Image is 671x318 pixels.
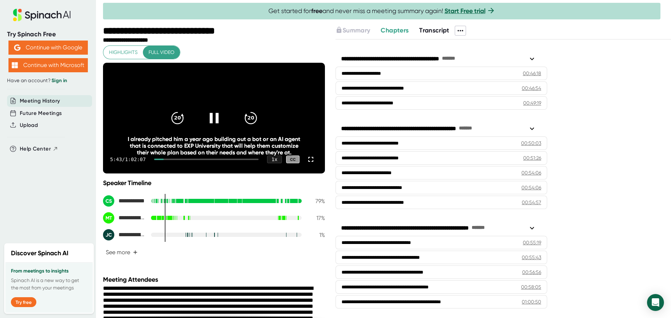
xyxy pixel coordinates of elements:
div: 1 x [267,155,282,163]
span: Summary [343,26,370,34]
div: I already pitched him a year ago building out a bot or an AI agent that is connected to EXP Unive... [125,136,303,156]
button: Upload [20,121,38,129]
span: Full video [149,48,174,57]
div: 00:51:26 [523,154,541,161]
div: Upgrade to access [335,26,381,36]
a: Start Free trial [445,7,485,15]
button: Highlights [103,46,143,59]
button: Transcript [419,26,449,35]
button: Help Center [20,145,58,153]
button: Continue with Google [8,41,88,55]
button: Meeting History [20,97,60,105]
div: CC [286,155,300,164]
div: MT [103,212,114,224]
div: 00:56:56 [522,269,541,276]
div: 17 % [307,215,325,221]
p: Spinach AI is a new way to get the most from your meetings [11,277,87,292]
button: Future Meetings [20,109,62,117]
div: JC [103,229,114,240]
b: free [311,7,322,15]
div: 5:43 / 1:02:07 [110,157,146,162]
div: 00:54:06 [521,184,541,191]
button: Chapters [381,26,409,35]
span: Help Center [20,145,51,153]
div: 00:54:06 [521,169,541,176]
a: Sign in [52,78,67,84]
div: 00:55:19 [523,239,541,246]
button: Full video [143,46,180,59]
div: 01:00:50 [522,298,541,305]
div: CS [103,195,114,207]
div: 00:46:18 [523,70,541,77]
span: + [133,250,138,255]
div: Try Spinach Free [7,30,89,38]
button: Summary [335,26,370,35]
div: 00:49:19 [523,99,541,106]
span: Highlights [109,48,138,57]
span: Transcript [419,26,449,34]
div: 1 % [307,232,325,238]
div: 00:54:57 [522,199,541,206]
div: Melissa Albert - Living in Kentucky Team [103,212,145,224]
img: Aehbyd4JwY73AAAAAElFTkSuQmCC [14,44,20,51]
button: Continue with Microsoft [8,58,88,72]
div: Speaker Timeline [103,179,325,187]
div: 00:58:05 [521,283,541,291]
button: Try free [11,297,36,307]
span: Chapters [381,26,409,34]
div: 00:55:43 [522,254,541,261]
div: Have an account? [7,78,89,84]
div: 79 % [307,198,325,204]
h3: From meetings to insights [11,268,87,274]
span: Get started for and never miss a meeting summary again! [268,7,495,15]
div: 00:50:03 [521,140,541,147]
div: Jackie Corcoran [103,229,145,240]
div: Open Intercom Messenger [647,294,664,311]
div: 00:46:54 [522,85,541,92]
div: Meeting Attendees [103,276,327,283]
h2: Discover Spinach AI [11,249,68,258]
button: See more+ [103,246,140,258]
